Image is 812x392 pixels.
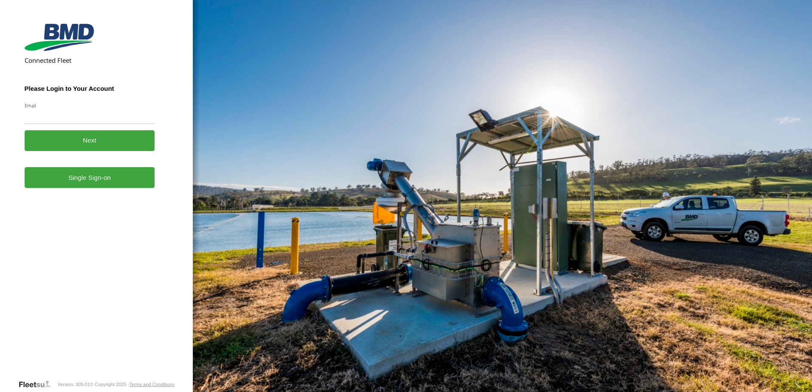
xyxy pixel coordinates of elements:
a: Single Sign-on [25,167,155,188]
div: © Copyright 2025 - [90,382,175,387]
h3: Please Login to Your Account [25,85,155,92]
label: Email [25,102,155,109]
div: Version: 305.01 [57,382,90,387]
a: Terms and Conditions [129,382,174,387]
button: Next [25,130,155,151]
a: Visit our Website [18,380,57,389]
img: BMD [25,24,94,51]
h2: Connected Fleet [25,56,155,64]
